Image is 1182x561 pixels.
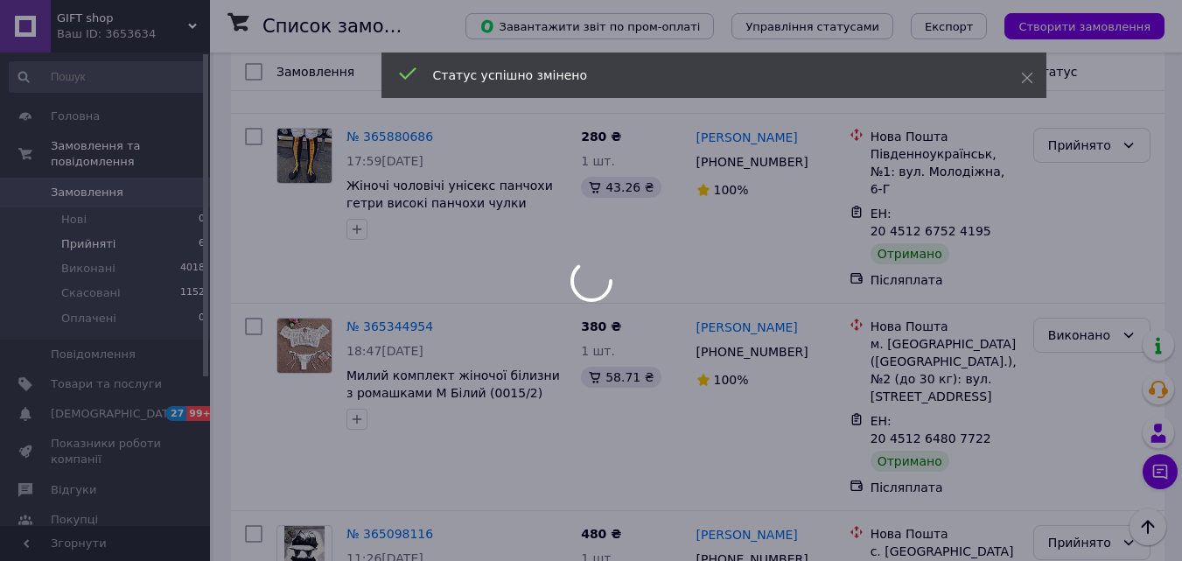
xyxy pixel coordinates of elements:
span: ЕН: 20 4512 6480 7722 [871,414,991,445]
div: [PHONE_NUMBER] [693,150,812,174]
span: Експорт [925,20,974,33]
span: Замовлення [276,65,354,79]
button: Наверх [1130,508,1166,545]
span: 100% [714,373,749,387]
span: Управління статусами [745,20,879,33]
h1: Список замовлень [262,16,440,37]
span: ЕН: 20 4512 6752 4195 [871,207,991,238]
a: Жіночі чоловічі унісекс панчохи гетри високі панчохи чулки курячі лапки лапи One size Чорний (000... [346,179,553,245]
span: Статус [1033,65,1078,79]
span: Покупці [51,512,98,528]
div: Післяплата [871,479,1019,496]
a: № 365344954 [346,319,433,333]
a: [PERSON_NAME] [696,129,798,146]
a: № 365880686 [346,130,433,144]
span: [DEMOGRAPHIC_DATA] [51,406,180,422]
a: № 365098116 [346,527,433,541]
span: Товари та послуги [51,376,162,392]
span: 100% [714,183,749,197]
span: 6 [199,236,205,252]
span: 280 ₴ [581,130,621,144]
button: Управління статусами [731,13,893,39]
span: 0 [199,212,205,228]
div: [PHONE_NUMBER] [693,340,812,364]
span: 18:47[DATE] [346,344,423,358]
span: Прийняті [61,236,115,252]
span: Головна [51,109,100,124]
a: Фото товару [276,128,332,184]
span: Створити замовлення [1018,20,1151,33]
div: Південноукраїнськ, №1: вул. Молодіжна, 6-Г [871,145,1019,198]
span: 1 шт. [581,154,615,168]
span: 99+ [186,406,215,421]
span: 1 шт. [581,344,615,358]
button: Чат з покупцем [1143,454,1178,489]
span: Відгуки [51,482,96,498]
img: Фото товару [277,319,332,373]
a: [PERSON_NAME] [696,319,798,336]
span: 27 [166,406,186,421]
div: Прийнято [1048,533,1115,552]
div: Отримано [871,451,949,472]
span: Нові [61,212,87,228]
div: Нова Пошта [871,128,1019,145]
button: Завантажити звіт по пром-оплаті [465,13,714,39]
span: 17:59[DATE] [346,154,423,168]
span: Завантажити звіт по пром-оплаті [479,18,700,34]
span: 1152 [180,285,205,301]
div: 58.71 ₴ [581,367,661,388]
div: Ваш ID: 3653634 [57,26,210,42]
button: Створити замовлення [1004,13,1165,39]
span: Повідомлення [51,347,136,362]
div: Нова Пошта [871,318,1019,335]
div: 43.26 ₴ [581,177,661,198]
div: Прийнято [1048,136,1115,155]
span: Замовлення [51,185,123,200]
span: 380 ₴ [581,319,621,333]
input: Пошук [9,61,206,93]
div: Статус успішно змінено [433,67,977,84]
span: GIFT shop [57,11,188,26]
span: 480 ₴ [581,527,621,541]
div: Виконано [1048,326,1115,345]
span: Виконані [61,261,115,277]
span: Скасовані [61,285,121,301]
a: Фото товару [276,318,332,374]
span: 4018 [180,261,205,277]
span: Показники роботи компанії [51,436,162,467]
div: Отримано [871,243,949,264]
a: Створити замовлення [987,18,1165,32]
span: Оплачені [61,311,116,326]
a: [PERSON_NAME] [696,526,798,543]
div: м. [GEOGRAPHIC_DATA] ([GEOGRAPHIC_DATA].), №2 (до 30 кг): вул. [STREET_ADDRESS] [871,335,1019,405]
div: Нова Пошта [871,525,1019,543]
div: Післяплата [871,271,1019,289]
span: Замовлення та повідомлення [51,138,210,170]
img: Фото товару [277,129,332,183]
button: Експорт [911,13,988,39]
span: 0 [199,311,205,326]
a: Милий комплект жіночої білизни з ромашками M Білий (0015/2) [346,368,560,400]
